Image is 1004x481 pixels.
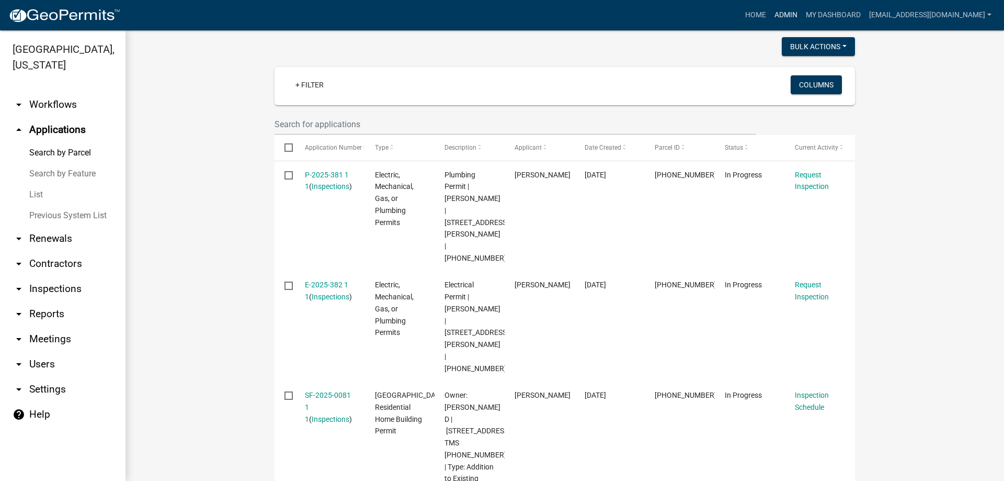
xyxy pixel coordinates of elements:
[585,144,621,151] span: Date Created
[795,144,838,151] span: Current Activity
[444,171,509,262] span: Plumbing Permit | michael gowan | 67 NOBLE DR | 095-00-00-068
[725,281,762,289] span: In Progress
[13,232,25,245] i: arrow_drop_down
[575,135,645,160] datatable-header-cell: Date Created
[13,124,25,136] i: arrow_drop_up
[655,171,716,179] span: 095-00-00-068
[585,391,606,399] span: 06/16/2025
[13,258,25,270] i: arrow_drop_down
[795,281,829,301] a: Request Inspection
[375,171,414,227] span: Electric, Mechanical, Gas, or Plumbing Permits
[585,171,606,179] span: 06/26/2025
[305,279,355,303] div: ( )
[770,5,802,25] a: Admin
[294,135,364,160] datatable-header-cell: Application Number
[287,75,332,94] a: + Filter
[312,415,349,423] a: Inspections
[515,391,571,399] span: Michael Gowan
[13,383,25,396] i: arrow_drop_down
[725,171,762,179] span: In Progress
[305,171,349,191] a: P-2025-381 1 1
[655,281,716,289] span: 095-00-00-068
[645,135,715,160] datatable-header-cell: Parcel ID
[13,333,25,345] i: arrow_drop_down
[305,144,362,151] span: Application Number
[375,144,389,151] span: Type
[865,5,996,25] a: [EMAIL_ADDRESS][DOMAIN_NAME]
[515,171,571,179] span: Michael Gowan
[312,293,349,301] a: Inspections
[444,144,476,151] span: Description
[785,135,855,160] datatable-header-cell: Current Activity
[795,391,829,411] a: Inspection Schedule
[275,114,756,135] input: Search for applications
[305,169,355,193] div: ( )
[13,358,25,371] i: arrow_drop_down
[655,391,716,399] span: 095-00-00-068
[305,281,348,301] a: E-2025-382 1 1
[505,135,575,160] datatable-header-cell: Applicant
[795,171,829,191] a: Request Inspection
[375,281,414,337] span: Electric, Mechanical, Gas, or Plumbing Permits
[715,135,785,160] datatable-header-cell: Status
[435,135,505,160] datatable-header-cell: Description
[13,308,25,320] i: arrow_drop_down
[791,75,842,94] button: Columns
[585,281,606,289] span: 06/26/2025
[515,281,571,289] span: Michael Gowan
[802,5,865,25] a: My Dashboard
[275,135,294,160] datatable-header-cell: Select
[515,144,542,151] span: Applicant
[312,182,349,191] a: Inspections
[13,283,25,295] i: arrow_drop_down
[741,5,770,25] a: Home
[725,391,762,399] span: In Progress
[364,135,435,160] datatable-header-cell: Type
[13,408,25,421] i: help
[13,98,25,111] i: arrow_drop_down
[444,281,509,372] span: Electrical Permit | michael gowan | 67 NOBLE DR | 095-00-00-068
[655,144,680,151] span: Parcel ID
[375,391,446,435] span: Abbeville County Residential Home Building Permit
[305,389,355,425] div: ( )
[305,391,351,423] a: SF-2025-0081 1 1
[782,37,855,56] button: Bulk Actions
[725,144,743,151] span: Status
